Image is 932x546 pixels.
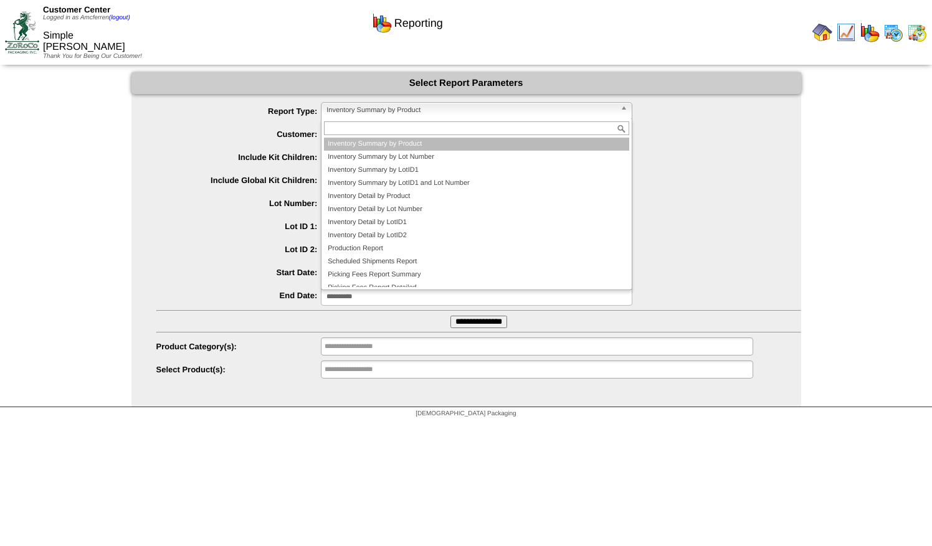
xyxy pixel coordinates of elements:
img: calendarprod.gif [883,22,903,42]
span: Simple [PERSON_NAME] [43,31,125,52]
li: Production Report [324,242,629,255]
li: Picking Fees Report Detailed [324,281,629,294]
li: Inventory Summary by Product [324,138,629,151]
label: End Date: [156,291,321,300]
label: Lot ID 1: [156,222,321,231]
span: Reporting [394,17,443,30]
span: [DEMOGRAPHIC_DATA] Packaging [416,410,516,417]
label: Include Kit Children: [156,153,321,162]
li: Inventory Summary by Lot Number [324,151,629,164]
div: Select Report Parameters [131,72,801,94]
span: Logged in as Amcferren [43,14,130,21]
li: Inventory Detail by LotID2 [324,229,629,242]
span: Inventory Summary by Product [326,103,616,118]
span: Customer Center [43,5,110,14]
li: Inventory Detail by Lot Number [324,203,629,216]
img: home.gif [812,22,832,42]
img: calendarinout.gif [907,22,927,42]
img: ZoRoCo_Logo(Green%26Foil)%20jpg.webp [5,11,39,53]
label: Report Type: [156,106,321,116]
label: Lot Number: [156,199,321,208]
span: Simple [PERSON_NAME] [156,125,801,139]
li: Inventory Detail by Product [324,190,629,203]
li: Picking Fees Report Summary [324,268,629,281]
li: Inventory Detail by LotID1 [324,216,629,229]
li: Inventory Summary by LotID1 and Lot Number [324,177,629,190]
li: Scheduled Shipments Report [324,255,629,268]
img: graph.gif [860,22,880,42]
img: line_graph.gif [836,22,856,42]
label: Customer: [156,129,321,139]
img: graph.gif [372,13,392,33]
span: Thank You for Being Our Customer! [43,53,142,60]
a: (logout) [109,14,130,21]
label: Product Category(s): [156,342,321,351]
label: Lot ID 2: [156,245,321,254]
label: Include Global Kit Children: [156,176,321,185]
label: Start Date: [156,268,321,277]
label: Select Product(s): [156,365,321,374]
li: Inventory Summary by LotID1 [324,164,629,177]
